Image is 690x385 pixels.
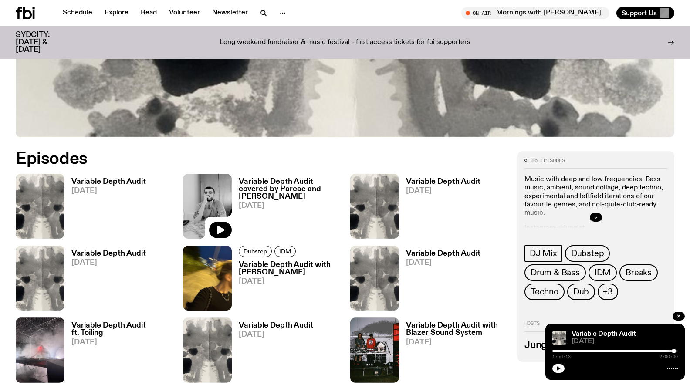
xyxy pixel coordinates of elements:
[350,246,399,311] img: A black and white Rorschach
[279,248,291,254] span: IDM
[406,259,480,267] span: [DATE]
[239,202,340,209] span: [DATE]
[135,7,162,19] a: Read
[232,261,340,311] a: Variable Depth Audit with [PERSON_NAME][DATE]
[598,284,618,300] button: +3
[244,248,267,254] span: Dubstep
[16,174,64,239] img: A black and white Rorschach
[57,7,98,19] a: Schedule
[531,158,565,163] span: 86 episodes
[71,187,146,195] span: [DATE]
[660,355,678,359] span: 2:00:00
[239,322,313,329] h3: Variable Depth Audit
[552,355,571,359] span: 1:56:13
[274,246,296,257] a: IDM
[572,331,636,338] a: Variable Depth Audit
[524,176,667,217] p: Music with deep and low frequencies. Bass music, ambient, sound collage, deep techno, experimenta...
[406,187,480,195] span: [DATE]
[399,322,507,382] a: Variable Depth Audit with Blazer Sound System[DATE]
[406,250,480,257] h3: Variable Depth Audit
[220,39,470,47] p: Long weekend fundraiser & music festival - first access tickets for fbi supporters
[239,278,340,285] span: [DATE]
[603,287,613,297] span: +3
[16,246,64,311] img: A black and white Rorschach
[567,284,595,300] a: Dub
[572,338,678,345] span: [DATE]
[622,9,657,17] span: Support Us
[552,331,566,345] img: A black and white Rorschach
[71,250,146,257] h3: Variable Depth Audit
[524,264,586,281] a: Drum & Bass
[71,259,146,267] span: [DATE]
[64,250,146,311] a: Variable Depth Audit[DATE]
[461,7,609,19] button: On AirMornings with [PERSON_NAME] / Springing into some great music haha do u see what i did ther...
[589,264,617,281] a: IDM
[571,249,604,258] span: Dubstep
[207,7,253,19] a: Newsletter
[16,151,451,167] h2: Episodes
[64,178,146,239] a: Variable Depth Audit[DATE]
[239,178,340,200] h3: Variable Depth Audit covered by Parcae and [PERSON_NAME]
[71,178,146,186] h3: Variable Depth Audit
[406,339,507,346] span: [DATE]
[524,245,562,262] a: DJ Mix
[99,7,134,19] a: Explore
[524,321,667,331] h2: Hosts
[183,317,232,382] img: A black and white Rorschach
[232,178,340,239] a: Variable Depth Audit covered by Parcae and [PERSON_NAME][DATE]
[232,322,313,382] a: Variable Depth Audit[DATE]
[71,339,172,346] span: [DATE]
[616,7,674,19] button: Support Us
[531,287,558,297] span: Techno
[626,268,652,277] span: Breaks
[531,268,580,277] span: Drum & Bass
[16,31,71,54] h3: SYDCITY: [DATE] & [DATE]
[524,341,667,350] h3: Jungist
[524,284,565,300] a: Techno
[573,287,589,297] span: Dub
[239,331,313,338] span: [DATE]
[406,322,507,337] h3: Variable Depth Audit with Blazer Sound System
[565,245,610,262] a: Dubstep
[595,268,611,277] span: IDM
[64,322,172,382] a: Variable Depth Audit ft. Toiling[DATE]
[239,246,272,257] a: Dubstep
[406,178,480,186] h3: Variable Depth Audit
[164,7,205,19] a: Volunteer
[239,261,340,276] h3: Variable Depth Audit with [PERSON_NAME]
[71,322,172,337] h3: Variable Depth Audit ft. Toiling
[530,249,557,258] span: DJ Mix
[350,174,399,239] img: A black and white Rorschach
[399,250,480,311] a: Variable Depth Audit[DATE]
[619,264,658,281] a: Breaks
[399,178,480,239] a: Variable Depth Audit[DATE]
